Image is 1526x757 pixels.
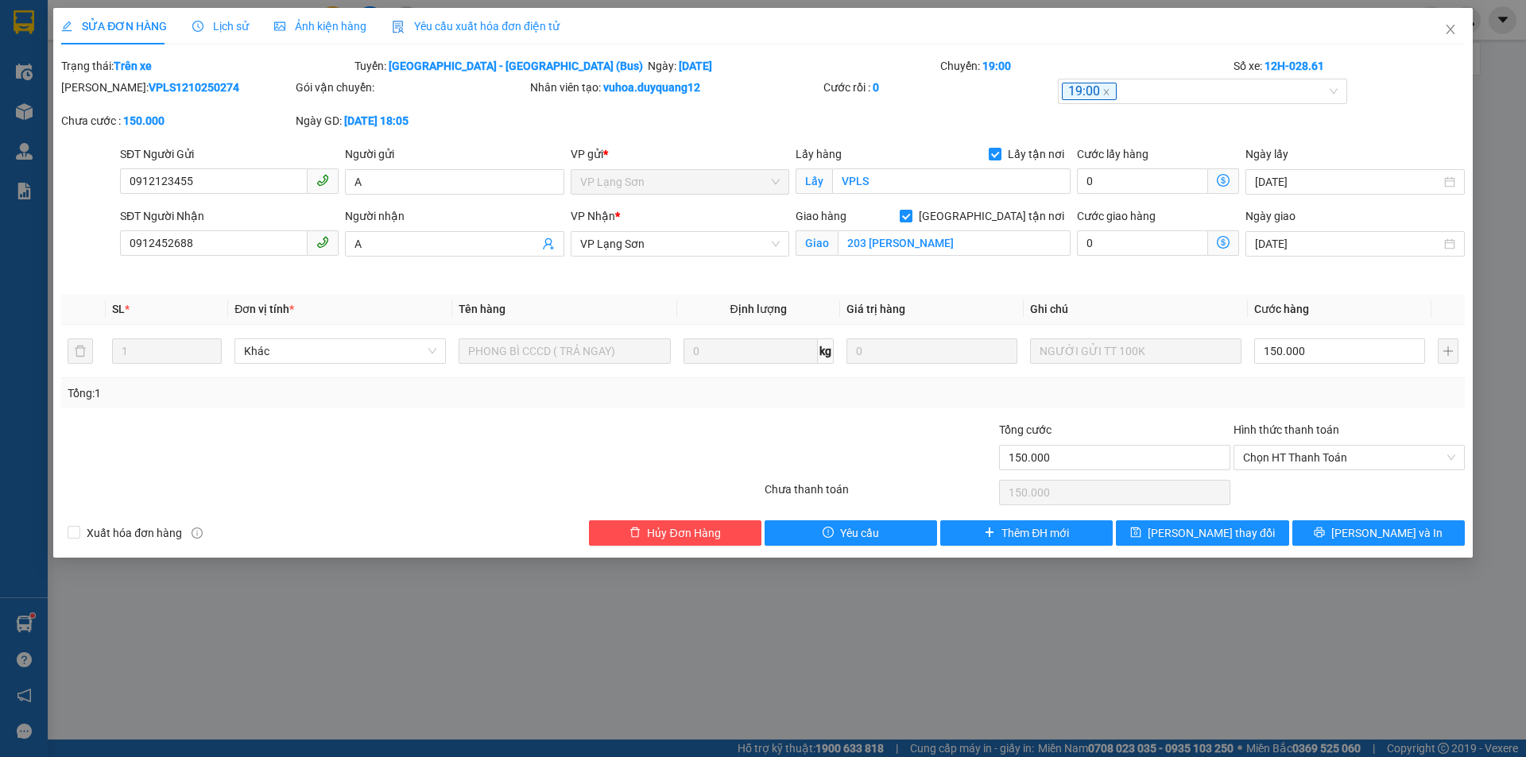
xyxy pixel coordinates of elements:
[838,230,1071,256] input: Giao tận nơi
[846,338,1017,364] input: 0
[123,114,165,127] b: 150.000
[316,236,329,249] span: phone
[1444,23,1457,36] span: close
[1243,446,1455,469] span: Chọn HT Thanh Toán
[120,207,339,225] div: SĐT Người Nhận
[1148,524,1275,542] span: [PERSON_NAME] thay đổi
[796,168,832,194] span: Lấy
[796,230,838,256] span: Giao
[912,207,1071,225] span: [GEOGRAPHIC_DATA] tận nơi
[353,57,646,75] div: Tuyến:
[296,79,527,96] div: Gói vận chuyển:
[1116,520,1288,546] button: save[PERSON_NAME] thay đổi
[679,60,712,72] b: [DATE]
[1245,148,1288,160] label: Ngày lấy
[846,303,905,315] span: Giá trị hàng
[1314,527,1325,539] span: printer
[1001,145,1071,163] span: Lấy tận nơi
[392,21,405,33] img: icon
[459,338,670,364] input: VD: Bàn, Ghế
[234,303,294,315] span: Đơn vị tính
[1255,173,1440,191] input: Ngày lấy
[1077,230,1208,256] input: Cước giao hàng
[873,81,879,94] b: 0
[1077,168,1208,194] input: Cước lấy hàng
[112,303,125,315] span: SL
[765,520,937,546] button: exclamation-circleYêu cầu
[274,20,366,33] span: Ảnh kiện hàng
[1001,524,1069,542] span: Thêm ĐH mới
[244,339,436,363] span: Khác
[61,79,292,96] div: [PERSON_NAME]:
[149,81,239,94] b: VPLS1210250274
[603,81,700,94] b: vuhoa.duyquang12
[459,303,505,315] span: Tên hàng
[1077,210,1156,222] label: Cước giao hàng
[345,145,564,163] div: Người gửi
[571,210,615,222] span: VP Nhận
[61,112,292,129] div: Chưa cước :
[316,174,329,187] span: phone
[1030,338,1241,364] input: Ghi Chú
[763,481,997,508] div: Chưa thanh toán
[939,57,1232,75] div: Chuyến:
[61,20,167,33] span: SỬA ĐƠN HÀNG
[1292,520,1465,546] button: printer[PERSON_NAME] và In
[114,60,152,72] b: Trên xe
[1130,527,1141,539] span: save
[840,524,879,542] span: Yêu cầu
[1255,235,1440,253] input: Ngày giao
[1024,294,1248,325] th: Ghi chú
[571,145,789,163] div: VP gửi
[796,210,846,222] span: Giao hàng
[818,338,834,364] span: kg
[1428,8,1473,52] button: Close
[274,21,285,32] span: picture
[1331,524,1443,542] span: [PERSON_NAME] và In
[389,60,643,72] b: [GEOGRAPHIC_DATA] - [GEOGRAPHIC_DATA] (Bus)
[1265,60,1324,72] b: 12H-028.61
[530,79,820,96] div: Nhân viên tạo:
[1232,57,1466,75] div: Số xe:
[1062,83,1117,101] span: 19:00
[629,527,641,539] span: delete
[589,520,761,546] button: deleteHủy Đơn Hàng
[823,527,834,539] span: exclamation-circle
[1102,88,1110,96] span: close
[647,524,720,542] span: Hủy Đơn Hàng
[823,79,1055,96] div: Cước rồi :
[984,527,995,539] span: plus
[730,303,787,315] span: Định lượng
[1217,174,1230,187] span: dollar-circle
[1077,148,1148,160] label: Cước lấy hàng
[999,423,1052,436] span: Tổng cước
[1438,338,1458,364] button: plus
[68,338,93,364] button: delete
[61,21,72,32] span: edit
[60,57,353,75] div: Trạng thái:
[542,238,555,250] span: user-add
[120,145,339,163] div: SĐT Người Gửi
[192,20,249,33] span: Lịch sử
[982,60,1011,72] b: 19:00
[646,57,939,75] div: Ngày:
[344,114,409,127] b: [DATE] 18:05
[580,232,780,256] span: VP Lạng Sơn
[580,170,780,194] span: VP Lạng Sơn
[392,20,560,33] span: Yêu cầu xuất hóa đơn điện tử
[1234,423,1339,436] label: Hình thức thanh toán
[80,524,188,542] span: Xuất hóa đơn hàng
[296,112,527,129] div: Ngày GD:
[345,207,564,225] div: Người nhận
[68,384,589,402] div: Tổng: 1
[1254,303,1309,315] span: Cước hàng
[192,21,203,32] span: clock-circle
[796,148,842,160] span: Lấy hàng
[1245,210,1296,222] label: Ngày giao
[940,520,1113,546] button: plusThêm ĐH mới
[1217,236,1230,249] span: dollar-circle
[192,527,203,539] span: info-circle
[832,168,1071,194] input: Lấy tận nơi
